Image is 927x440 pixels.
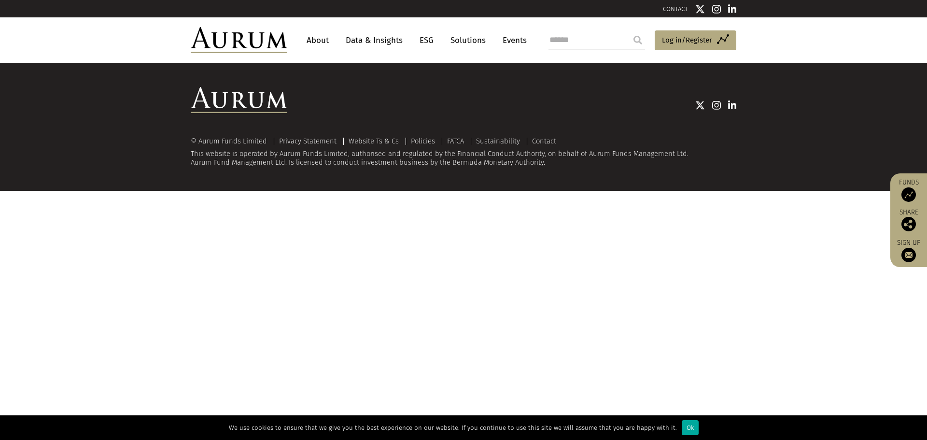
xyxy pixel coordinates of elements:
[349,137,399,145] a: Website Ts & Cs
[191,27,287,53] img: Aurum
[695,100,705,110] img: Twitter icon
[901,187,916,202] img: Access Funds
[447,137,464,145] a: FATCA
[895,178,922,202] a: Funds
[498,31,527,49] a: Events
[279,137,337,145] a: Privacy Statement
[628,30,647,50] input: Submit
[728,100,737,110] img: Linkedin icon
[532,137,556,145] a: Contact
[655,30,736,51] a: Log in/Register
[695,4,705,14] img: Twitter icon
[728,4,737,14] img: Linkedin icon
[191,137,736,167] div: This website is operated by Aurum Funds Limited, authorised and regulated by the Financial Conduc...
[476,137,520,145] a: Sustainability
[302,31,334,49] a: About
[446,31,491,49] a: Solutions
[663,5,688,13] a: CONTACT
[411,137,435,145] a: Policies
[341,31,407,49] a: Data & Insights
[712,4,721,14] img: Instagram icon
[191,87,287,113] img: Aurum Logo
[662,34,712,46] span: Log in/Register
[415,31,438,49] a: ESG
[712,100,721,110] img: Instagram icon
[191,138,272,145] div: © Aurum Funds Limited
